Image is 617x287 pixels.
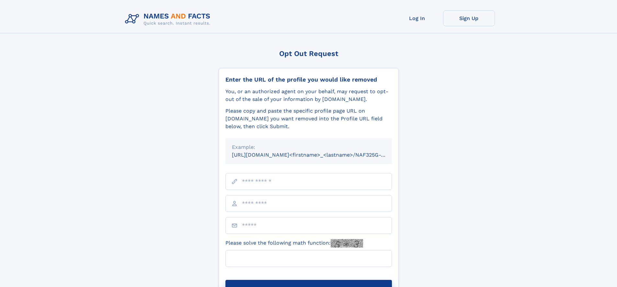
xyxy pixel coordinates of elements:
[225,76,392,83] div: Enter the URL of the profile you would like removed
[225,239,363,248] label: Please solve the following math function:
[219,50,399,58] div: Opt Out Request
[443,10,495,26] a: Sign Up
[391,10,443,26] a: Log In
[122,10,216,28] img: Logo Names and Facts
[232,152,404,158] small: [URL][DOMAIN_NAME]<firstname>_<lastname>/NAF325G-xxxxxxxx
[232,143,385,151] div: Example:
[225,88,392,103] div: You, or an authorized agent on your behalf, may request to opt-out of the sale of your informatio...
[225,107,392,130] div: Please copy and paste the specific profile page URL on [DOMAIN_NAME] you want removed into the Pr...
